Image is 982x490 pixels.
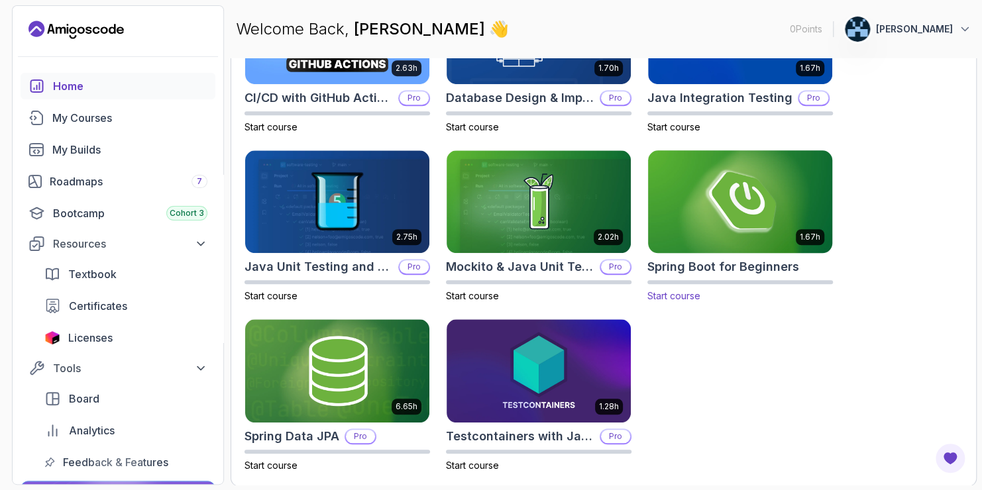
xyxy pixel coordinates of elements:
span: [PERSON_NAME] [354,19,489,38]
span: Analytics [69,422,115,438]
button: Tools [21,356,215,380]
div: Roadmaps [50,173,207,189]
p: 6.65h [396,401,417,412]
img: jetbrains icon [44,331,60,344]
a: Java Unit Testing and TDD card2.75hJava Unit Testing and TDDProStart course [245,150,430,303]
img: user profile image [845,17,870,42]
a: textbook [36,261,215,287]
p: Pro [601,91,630,105]
a: feedback [36,449,215,475]
div: My Courses [52,110,207,126]
h2: Spring Boot for Beginners [647,258,799,276]
a: licenses [36,324,215,351]
a: home [21,73,215,99]
a: roadmaps [21,168,215,195]
a: analytics [36,417,215,444]
p: Pro [346,430,375,443]
img: Java Unit Testing and TDD card [245,150,429,254]
h2: Java Integration Testing [647,89,792,107]
div: Tools [53,360,207,376]
h2: Mockito & Java Unit Testing [446,258,594,276]
a: Testcontainers with Java card1.28hTestcontainers with JavaProStart course [446,318,631,472]
img: Spring Boot for Beginners card [643,148,837,256]
span: Start course [446,460,499,471]
a: certificates [36,293,215,319]
p: Pro [400,260,429,273]
a: builds [21,136,215,163]
p: Welcome Back, [236,19,509,40]
p: 2.63h [396,63,417,73]
span: Licenses [68,330,113,346]
span: Start course [245,121,298,132]
div: Home [53,78,207,94]
a: Spring Boot for Beginners card1.67hSpring Boot for BeginnersStart course [647,150,833,303]
span: Textbook [68,266,117,282]
p: [PERSON_NAME] [876,23,953,36]
h2: Database Design & Implementation [446,89,594,107]
h2: Java Unit Testing and TDD [245,258,393,276]
p: 1.67h [800,232,820,242]
img: Testcontainers with Java card [447,319,631,422]
button: user profile image[PERSON_NAME] [844,16,971,42]
img: Mockito & Java Unit Testing card [447,150,631,254]
span: Start course [245,460,298,471]
p: Pro [601,260,630,273]
p: 2.02h [598,232,619,242]
a: Mockito & Java Unit Testing card2.02hMockito & Java Unit TestingProStart course [446,150,631,303]
a: Landing page [28,19,124,40]
div: Bootcamp [53,205,207,221]
span: Start course [245,290,298,301]
div: My Builds [52,142,207,158]
span: Start course [647,290,700,301]
span: Cohort 3 [170,208,204,219]
span: Start course [446,121,499,132]
span: Start course [647,121,700,132]
button: Resources [21,232,215,256]
span: 👋 [489,19,509,40]
a: bootcamp [21,200,215,226]
p: 1.70h [598,63,619,73]
div: Resources [53,236,207,252]
h2: Testcontainers with Java [446,427,594,446]
span: Start course [446,290,499,301]
span: Certificates [69,298,127,314]
p: 2.75h [396,232,417,242]
button: Open Feedback Button [934,442,966,474]
p: Pro [601,430,630,443]
span: Board [69,391,99,407]
p: Pro [799,91,828,105]
h2: CI/CD with GitHub Actions [245,89,393,107]
a: Spring Data JPA card6.65hSpring Data JPAProStart course [245,318,430,472]
a: courses [21,105,215,131]
p: 0 Points [790,23,822,36]
p: 1.28h [599,401,619,412]
p: Pro [400,91,429,105]
img: Spring Data JPA card [245,319,429,422]
p: 1.67h [800,63,820,73]
span: Feedback & Features [63,454,168,470]
a: board [36,385,215,412]
span: 7 [197,176,202,187]
h2: Spring Data JPA [245,427,339,446]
